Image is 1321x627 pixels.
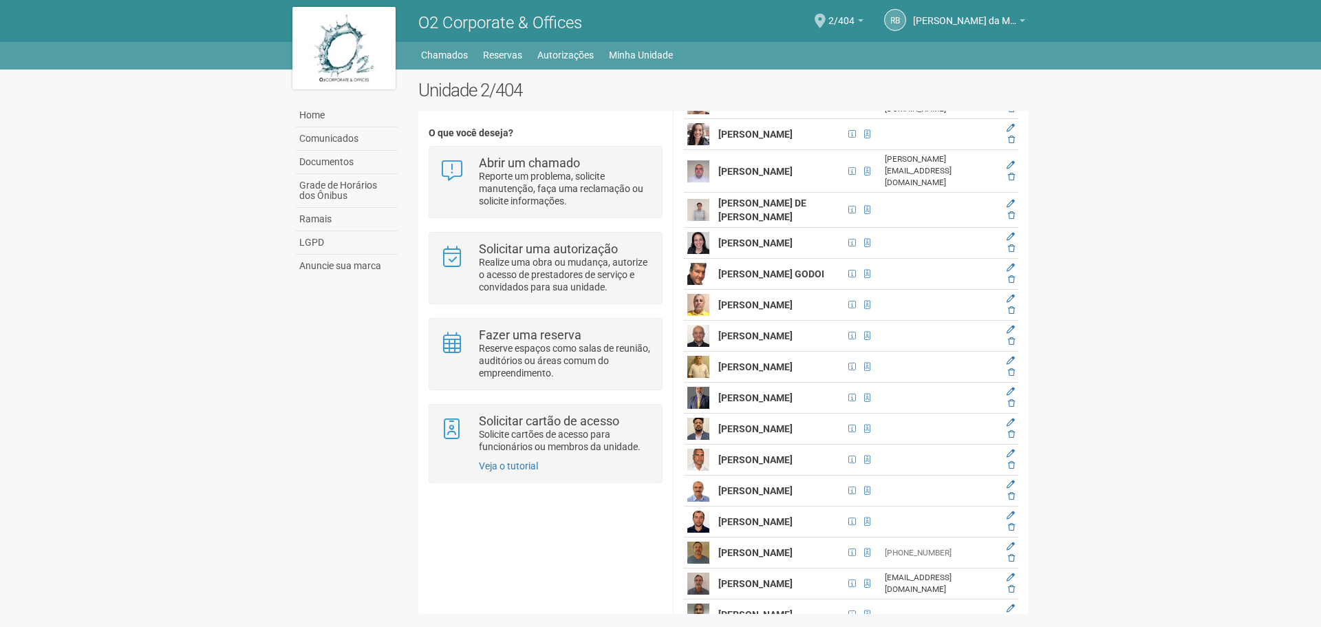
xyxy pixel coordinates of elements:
[687,604,709,626] img: user.png
[296,231,398,255] a: LGPD
[828,2,855,26] span: 2/404
[687,232,709,254] img: user.png
[479,414,619,428] strong: Solicitar cartão de acesso
[1007,325,1015,334] a: Editar membro
[296,174,398,208] a: Grade de Horários dos Ônibus
[1007,387,1015,396] a: Editar membro
[1008,368,1015,377] a: Excluir membro
[1008,337,1015,346] a: Excluir membro
[296,127,398,151] a: Comunicados
[885,572,996,595] div: [EMAIL_ADDRESS][DOMAIN_NAME]
[687,199,709,221] img: user.png
[1007,160,1015,170] a: Editar membro
[718,547,793,558] strong: [PERSON_NAME]
[718,198,806,222] strong: [PERSON_NAME] DE [PERSON_NAME]
[718,361,793,372] strong: [PERSON_NAME]
[687,325,709,347] img: user.png
[1007,232,1015,242] a: Editar membro
[885,153,996,189] div: [PERSON_NAME][EMAIL_ADDRESS][DOMAIN_NAME]
[687,449,709,471] img: user.png
[609,45,673,65] a: Minha Unidade
[1007,294,1015,304] a: Editar membro
[1008,584,1015,594] a: Excluir membro
[1008,172,1015,182] a: Excluir membro
[687,356,709,378] img: user.png
[296,208,398,231] a: Ramais
[1007,263,1015,273] a: Editar membro
[1008,491,1015,501] a: Excluir membro
[479,342,652,379] p: Reserve espaços como salas de reunião, auditórios ou áreas comum do empreendimento.
[718,330,793,341] strong: [PERSON_NAME]
[718,166,793,177] strong: [PERSON_NAME]
[687,123,709,145] img: user.png
[718,578,793,589] strong: [PERSON_NAME]
[1008,429,1015,439] a: Excluir membro
[687,387,709,409] img: user.png
[1007,511,1015,520] a: Editar membro
[687,542,709,564] img: user.png
[687,480,709,502] img: user.png
[1007,604,1015,613] a: Editar membro
[537,45,594,65] a: Autorizações
[1007,480,1015,489] a: Editar membro
[483,45,522,65] a: Reservas
[296,151,398,174] a: Documentos
[1008,460,1015,470] a: Excluir membro
[1008,553,1015,563] a: Excluir membro
[687,418,709,440] img: user.png
[1008,275,1015,284] a: Excluir membro
[687,511,709,533] img: user.png
[421,45,468,65] a: Chamados
[687,294,709,316] img: user.png
[440,329,651,379] a: Fazer uma reserva Reserve espaços como salas de reunião, auditórios ou áreas comum do empreendime...
[296,255,398,277] a: Anuncie sua marca
[292,7,396,89] img: logo.jpg
[1007,418,1015,427] a: Editar membro
[479,460,538,471] a: Veja o tutorial
[718,299,793,310] strong: [PERSON_NAME]
[418,80,1029,100] h2: Unidade 2/404
[885,547,996,559] div: [PHONE_NUMBER]
[687,573,709,595] img: user.png
[718,516,793,527] strong: [PERSON_NAME]
[718,268,824,279] strong: [PERSON_NAME] GODOI
[718,129,793,140] strong: [PERSON_NAME]
[440,243,651,293] a: Solicitar uma autorização Realize uma obra ou mudança, autorize o acesso de prestadores de serviç...
[1008,398,1015,408] a: Excluir membro
[913,17,1025,28] a: [PERSON_NAME] da Motta Junior
[1007,542,1015,551] a: Editar membro
[718,609,793,620] strong: [PERSON_NAME]
[1007,123,1015,133] a: Editar membro
[718,454,793,465] strong: [PERSON_NAME]
[440,157,651,207] a: Abrir um chamado Reporte um problema, solicite manutenção, faça uma reclamação ou solicite inform...
[479,328,581,342] strong: Fazer uma reserva
[296,104,398,127] a: Home
[828,17,863,28] a: 2/404
[718,237,793,248] strong: [PERSON_NAME]
[718,485,793,496] strong: [PERSON_NAME]
[1007,573,1015,582] a: Editar membro
[1007,449,1015,458] a: Editar membro
[718,423,793,434] strong: [PERSON_NAME]
[1008,135,1015,145] a: Excluir membro
[687,263,709,285] img: user.png
[479,242,618,256] strong: Solicitar uma autorização
[1008,306,1015,315] a: Excluir membro
[429,128,662,138] h4: O que você deseja?
[1008,211,1015,220] a: Excluir membro
[418,13,582,32] span: O2 Corporate & Offices
[1007,199,1015,209] a: Editar membro
[479,156,580,170] strong: Abrir um chamado
[718,392,793,403] strong: [PERSON_NAME]
[1008,522,1015,532] a: Excluir membro
[479,428,652,453] p: Solicite cartões de acesso para funcionários ou membros da unidade.
[913,2,1016,26] span: Raul Barrozo da Motta Junior
[884,9,906,31] a: RB
[1008,244,1015,253] a: Excluir membro
[1007,356,1015,365] a: Editar membro
[687,160,709,182] img: user.png
[479,256,652,293] p: Realize uma obra ou mudança, autorize o acesso de prestadores de serviço e convidados para sua un...
[440,415,651,453] a: Solicitar cartão de acesso Solicite cartões de acesso para funcionários ou membros da unidade.
[479,170,652,207] p: Reporte um problema, solicite manutenção, faça uma reclamação ou solicite informações.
